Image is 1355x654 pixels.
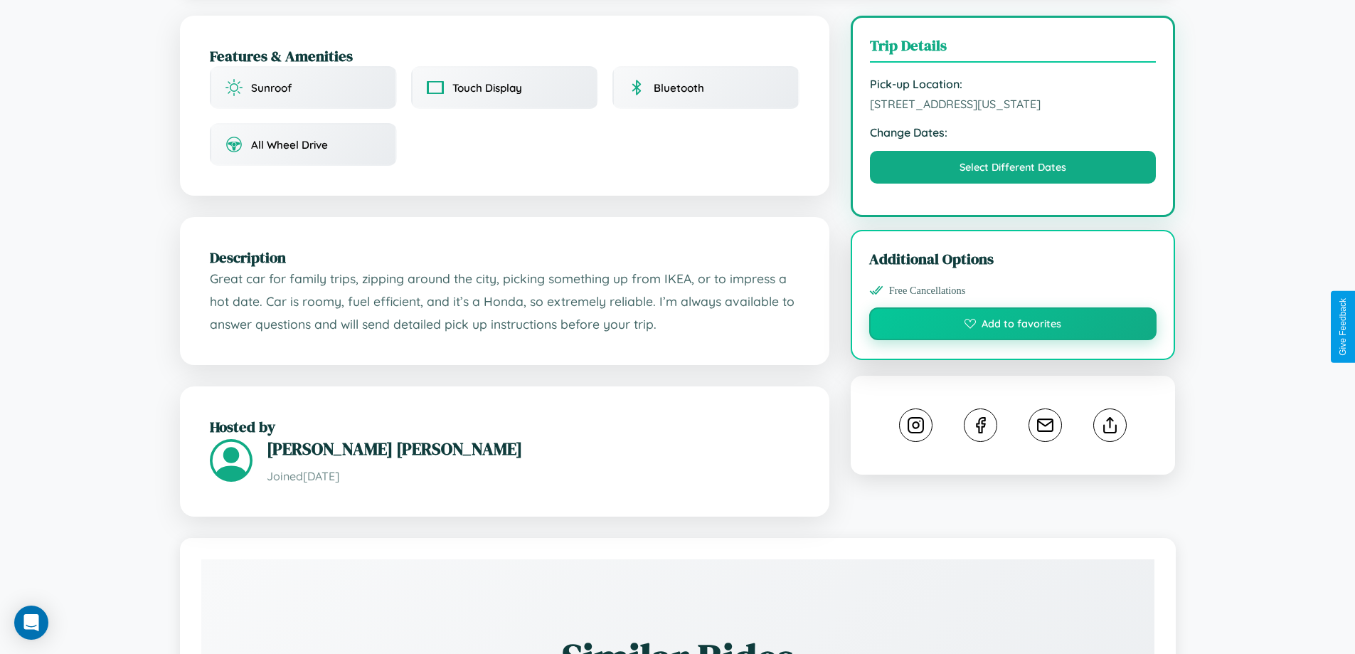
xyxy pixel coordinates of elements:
div: Open Intercom Messenger [14,606,48,640]
span: All Wheel Drive [251,138,328,152]
span: Free Cancellations [889,285,966,297]
div: Give Feedback [1338,298,1348,356]
h2: Description [210,247,799,268]
h2: Features & Amenities [210,46,799,66]
span: Sunroof [251,81,292,95]
h3: [PERSON_NAME] [PERSON_NAME] [267,437,799,460]
span: Bluetooth [654,81,704,95]
h3: Trip Details [870,35,1157,63]
strong: Pick-up Location: [870,77,1157,91]
strong: Change Dates: [870,125,1157,139]
span: Touch Display [452,81,522,95]
h2: Hosted by [210,416,799,437]
p: Great car for family trips, zipping around the city, picking something up from IKEA, or to impres... [210,268,799,335]
p: Joined [DATE] [267,466,799,487]
button: Select Different Dates [870,151,1157,184]
button: Add to favorites [869,307,1157,340]
span: [STREET_ADDRESS][US_STATE] [870,97,1157,111]
h3: Additional Options [869,248,1157,269]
